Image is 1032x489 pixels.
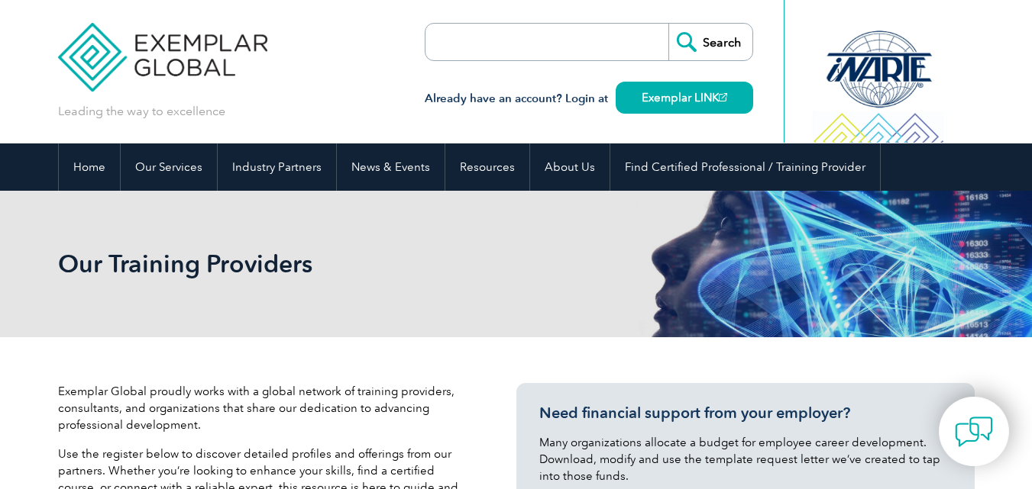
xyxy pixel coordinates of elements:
[337,143,445,191] a: News & Events
[121,143,217,191] a: Our Services
[539,434,952,484] p: Many organizations allocate a budget for employee career development. Download, modify and use th...
[719,93,727,101] img: open_square.png
[530,143,610,191] a: About Us
[955,413,993,451] img: contact-chat.png
[610,143,880,191] a: Find Certified Professional / Training Provider
[616,82,753,114] a: Exemplar LINK
[218,143,336,191] a: Industry Partners
[59,143,120,191] a: Home
[58,103,225,120] p: Leading the way to excellence
[539,404,952,423] h3: Need financial support from your employer?
[425,89,753,108] h3: Already have an account? Login at
[445,143,529,191] a: Resources
[58,383,471,433] p: Exemplar Global proudly works with a global network of training providers, consultants, and organ...
[58,252,700,276] h2: Our Training Providers
[668,24,752,60] input: Search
